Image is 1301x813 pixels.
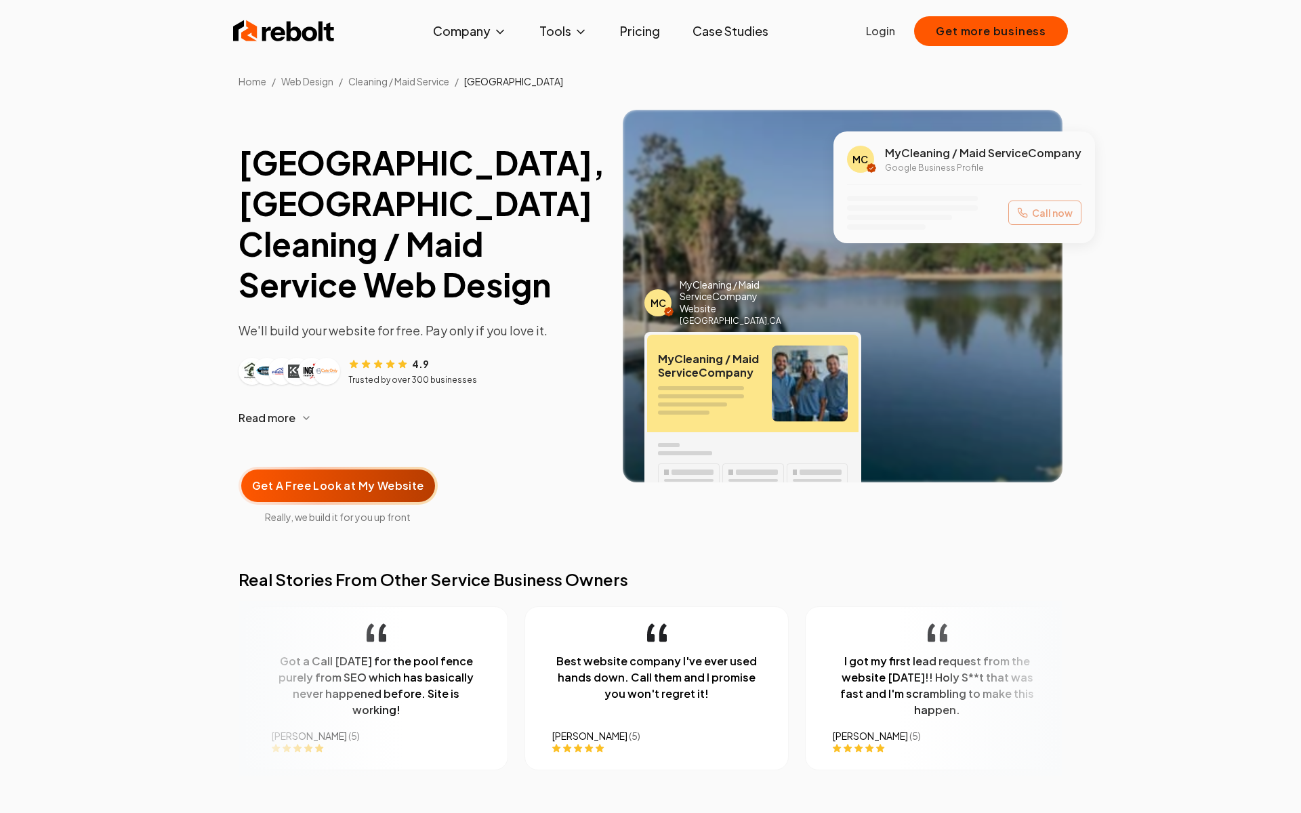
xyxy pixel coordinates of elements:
button: Read more [239,402,601,434]
p: We'll build your website for free. Pay only if you love it. [239,321,601,340]
img: Customer logo 5 [301,360,323,382]
p: Best website company I've ever used hands down. Call them and I promise you won't regret it! [552,653,760,702]
h1: [GEOGRAPHIC_DATA], [GEOGRAPHIC_DATA] Cleaning / Maid Service Web Design [239,142,601,305]
div: Customer logos [239,358,340,385]
div: Rating: 5 out of 5 stars [271,743,480,753]
li: / [339,75,343,88]
span: MC [852,152,868,166]
div: [PERSON_NAME] [552,729,760,743]
img: quotation-mark [366,623,386,642]
img: Customer logo 2 [256,360,278,382]
article: Customer reviews [239,356,601,385]
a: Cleaning / Maid Service [348,75,449,87]
li: [GEOGRAPHIC_DATA] [464,75,563,88]
p: I got my first lead request from the website [DATE]!! Holy S**t that was fast and I'm scrambling ... [832,653,1041,718]
a: Home [239,75,266,87]
a: Pricing [609,18,671,45]
img: Customer logo 4 [286,360,308,382]
span: My Cleaning / Maid Service Company Website [680,279,789,315]
img: quotation-mark [927,623,947,642]
span: ( 5 ) [348,730,359,742]
span: Read more [239,410,295,426]
nav: Breadcrumb [217,75,1084,88]
li: / [272,75,276,88]
img: quotation-mark [646,623,666,642]
div: Rating: 4.9 out of 5 stars [348,356,429,371]
span: Really, we build it for you up front [239,510,438,524]
span: Get A Free Look at My Website [252,478,424,494]
button: Company [422,18,518,45]
span: My Cleaning / Maid Service Company [885,145,1081,161]
a: Case Studies [682,18,779,45]
p: Got a Call [DATE] for the pool fence purely from SEO which has basically never happened before. S... [271,653,480,718]
img: Customer logo 6 [316,360,337,382]
span: Web Design [281,75,333,87]
span: ( 5 ) [909,730,920,742]
p: Google Business Profile [885,163,1081,173]
button: Tools [529,18,598,45]
img: Customer logo 1 [241,360,263,382]
span: MC [650,296,666,310]
div: [PERSON_NAME] [271,729,480,743]
span: ( 5 ) [628,730,640,742]
span: 4.9 [412,357,429,371]
img: Cleaning / Maid Service team [772,346,848,421]
img: Rebolt Logo [233,18,335,45]
span: My Cleaning / Maid Service Company [658,352,761,379]
div: [PERSON_NAME] [832,729,1041,743]
li: / [455,75,459,88]
a: Get A Free Look at My WebsiteReally, we build it for you up front [239,445,438,524]
button: Get A Free Look at My Website [239,467,438,505]
p: Trusted by over 300 businesses [348,375,477,385]
div: Rating: 5 out of 5 stars [552,743,760,753]
div: Rating: 5 out of 5 stars [832,743,1041,753]
h2: Real Stories From Other Service Business Owners [239,568,1062,590]
p: [GEOGRAPHIC_DATA] , CA [680,316,861,327]
a: Login [866,23,895,39]
button: Get more business [914,16,1068,46]
img: Customer logo 3 [271,360,293,382]
img: Image of San Bernardino, CA [623,110,1062,482]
